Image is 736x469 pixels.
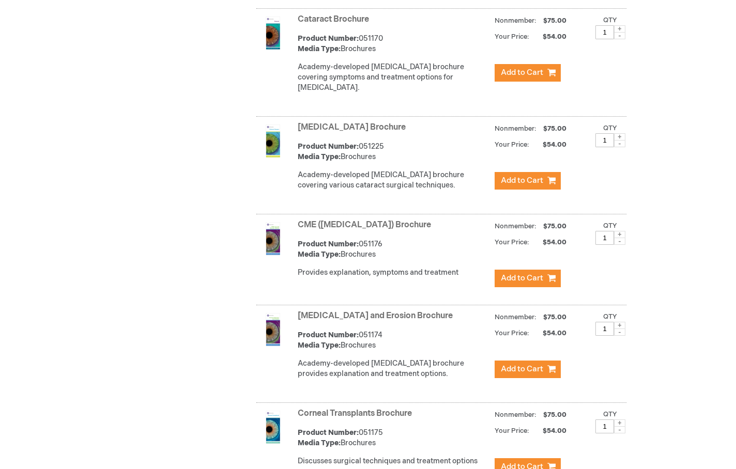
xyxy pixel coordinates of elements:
[298,428,359,437] strong: Product Number:
[298,331,359,339] strong: Product Number:
[298,250,341,259] strong: Media Type:
[495,220,536,233] strong: Nonmember:
[603,124,617,132] label: Qty
[595,25,614,39] input: Qty
[495,238,529,246] strong: Your Price:
[298,330,489,351] div: 051174 Brochures
[603,222,617,230] label: Qty
[542,313,568,321] span: $75.00
[495,33,529,41] strong: Your Price:
[495,270,561,287] button: Add to Cart
[542,411,568,419] span: $75.00
[495,14,536,27] strong: Nonmember:
[542,124,568,133] span: $75.00
[298,240,359,248] strong: Product Number:
[256,17,289,50] img: Cataract Brochure
[501,273,543,283] span: Add to Cart
[298,34,489,54] div: 051170 Brochures
[256,411,289,444] img: Corneal Transplants Brochure
[298,456,489,466] div: Discusses surgical techniques and treatment options
[298,358,489,379] div: Academy-developed [MEDICAL_DATA] brochure provides explanation and treatment options.
[495,122,536,135] strong: Nonmember:
[495,311,536,324] strong: Nonmember:
[298,44,341,53] strong: Media Type:
[531,329,568,337] span: $54.00
[531,427,568,435] span: $54.00
[595,419,614,433] input: Qty
[298,142,489,162] div: 051225 Brochures
[256,124,289,158] img: Cataract Surgery Brochure
[495,409,536,421] strong: Nonmember:
[298,268,489,278] div: Provides explanation, symptoms and treatment
[298,170,489,191] div: Academy-developed [MEDICAL_DATA] brochure covering various cataract surgical techniques.
[298,152,341,161] strong: Media Type:
[501,364,543,374] span: Add to Cart
[595,322,614,336] input: Qty
[298,341,341,350] strong: Media Type:
[298,34,359,43] strong: Product Number:
[298,439,341,447] strong: Media Type:
[298,428,489,448] div: 051175 Brochures
[495,140,529,149] strong: Your Price:
[495,64,561,82] button: Add to Cart
[298,239,489,260] div: 051176 Brochures
[495,172,561,190] button: Add to Cart
[531,140,568,149] span: $54.00
[501,68,543,77] span: Add to Cart
[603,312,617,321] label: Qty
[495,329,529,337] strong: Your Price:
[501,176,543,185] span: Add to Cart
[256,222,289,255] img: CME (Cystoid Macular Edema) Brochure
[298,409,412,418] a: Corneal Transplants Brochure
[531,238,568,246] span: $54.00
[298,14,369,24] a: Cataract Brochure
[595,133,614,147] input: Qty
[298,311,453,321] a: [MEDICAL_DATA] and Erosion Brochure
[603,410,617,418] label: Qty
[603,16,617,24] label: Qty
[256,313,289,346] img: Corneal Abrasion and Erosion Brochure
[298,62,489,93] p: Academy-developed [MEDICAL_DATA] brochure covering symptoms and treatment options for [MEDICAL_DA...
[298,142,359,151] strong: Product Number:
[595,231,614,245] input: Qty
[542,222,568,230] span: $75.00
[542,17,568,25] span: $75.00
[531,33,568,41] span: $54.00
[495,361,561,378] button: Add to Cart
[298,220,431,230] a: CME ([MEDICAL_DATA]) Brochure
[298,122,406,132] a: [MEDICAL_DATA] Brochure
[495,427,529,435] strong: Your Price:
